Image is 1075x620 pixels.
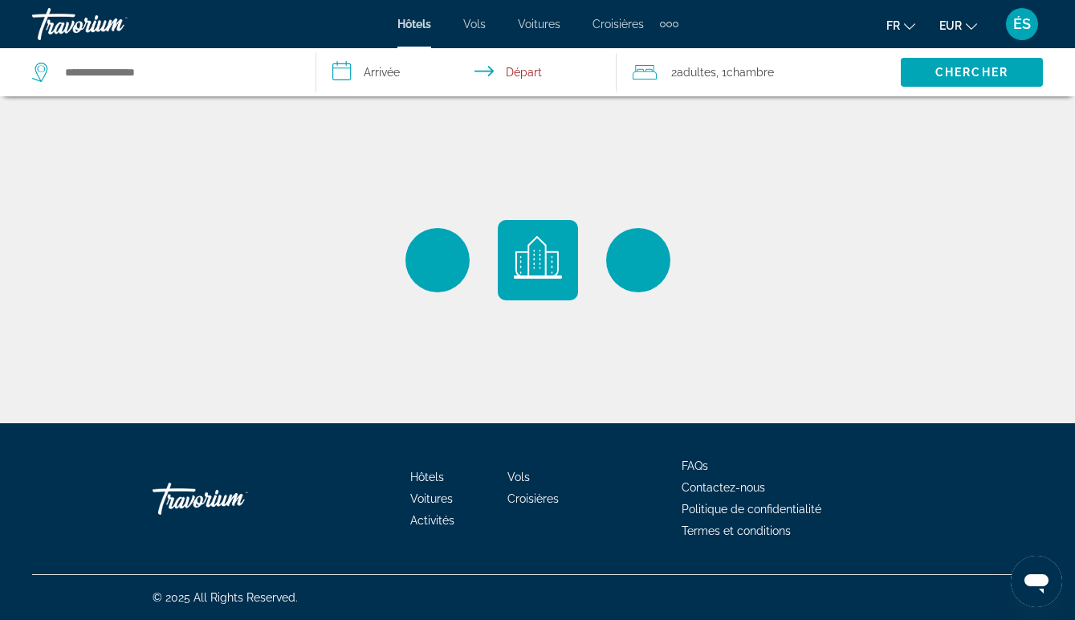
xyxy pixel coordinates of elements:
[397,18,431,31] a: Hôtels
[682,459,708,472] a: FAQs
[518,18,560,31] a: Voitures
[886,19,900,32] span: fr
[886,14,915,37] button: Change language
[507,471,530,483] a: Vols
[682,481,765,494] a: Contactez-nous
[1011,556,1062,607] iframe: Bouton de lancement de la fenêtre de messagerie
[677,66,716,79] span: Adultes
[592,18,644,31] a: Croisières
[1013,16,1031,32] span: ÉS
[507,492,559,505] a: Croisières
[32,3,193,45] a: Travorium
[410,492,453,505] a: Voitures
[153,475,313,523] a: Go Home
[682,503,821,516] a: Politique de confidentialité
[727,66,774,79] span: Chambre
[316,48,617,96] button: Select check in and out date
[660,11,678,37] button: Extra navigation items
[153,591,298,604] span: © 2025 All Rights Reserved.
[410,471,444,483] a: Hôtels
[901,58,1043,87] button: Search
[935,66,1008,79] span: Chercher
[463,18,486,31] a: Vols
[716,61,774,84] span: , 1
[1001,7,1043,41] button: User Menu
[939,14,977,37] button: Change currency
[671,61,716,84] span: 2
[410,514,454,527] a: Activités
[682,524,791,537] a: Termes et conditions
[617,48,901,96] button: Travelers: 2 adults, 0 children
[63,60,291,84] input: Search hotel destination
[939,19,962,32] span: EUR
